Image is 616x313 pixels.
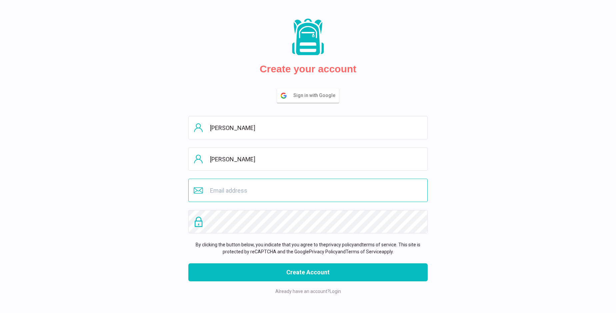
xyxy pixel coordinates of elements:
[260,63,356,75] h2: Create your account
[326,242,354,247] a: privacy policy
[188,179,428,202] input: Email address
[346,249,382,254] a: Terms of Service
[293,89,339,102] span: Sign in with Google
[309,249,338,254] a: Privacy Policy
[330,289,341,294] a: Login
[188,241,428,255] p: By clicking the button below, you indicate that you agree to the and . This site is protected by ...
[362,242,396,247] a: terms of service
[290,18,326,56] img: Packs logo
[188,288,428,295] p: Already have an account?
[188,116,428,139] input: First name
[188,147,428,171] input: Last name
[188,263,428,281] button: Create Account
[277,88,339,103] button: Sign in with Google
